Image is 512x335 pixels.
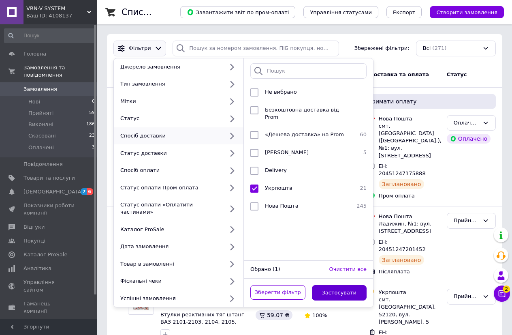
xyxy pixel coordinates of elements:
[23,161,63,168] span: Повідомлення
[447,134,491,144] div: Оплачено
[379,192,440,200] div: Пром-оплата
[430,6,504,18] button: Створити замовлення
[187,9,289,16] span: Завантажити звіт по пром-оплаті
[28,110,53,117] span: Прийняті
[265,185,292,191] span: Укрпошта
[23,265,51,272] span: Аналітика
[92,98,95,105] span: 0
[87,188,93,195] span: 6
[265,131,344,137] span: «Дешева доставка» на Prom
[28,144,54,151] span: Оплачені
[117,132,224,140] div: Спосіб доставки
[356,202,367,210] span: 245
[247,266,326,273] div: Обрано (1)
[303,6,378,18] button: Управління статусами
[23,300,75,315] span: Гаманець компанії
[356,131,367,139] span: 60
[250,285,305,300] button: Зберегти фільтр
[26,5,87,12] span: VRN-V SYSTEM
[23,64,97,79] span: Замовлення та повідомлення
[28,98,40,105] span: Нові
[117,201,224,216] div: Статус оплати «Оплатити частинами»
[255,289,301,296] span: Зберегти фільтр
[28,132,56,140] span: Скасовані
[23,223,45,231] span: Відгуки
[117,115,224,122] div: Статус
[117,226,224,233] div: Каталог ProSale
[265,89,297,95] span: Не вибрано
[354,45,410,52] span: Збережені фільтри:
[117,184,224,191] div: Статус оплати Пром-оплата
[379,268,440,275] div: Післяплата
[265,149,309,155] span: [PERSON_NAME]
[379,115,440,122] div: Нова Пошта
[117,260,224,268] div: Товар в замовленні
[117,167,224,174] div: Спосіб оплати
[265,167,287,173] span: Delivery
[180,6,295,18] button: Завантажити звіт по пром-оплаті
[265,107,339,120] span: Безкоштовна доставка від Prom
[379,213,440,220] div: Нова Пошта
[89,110,95,117] span: 59
[117,63,224,71] div: Джерело замовлення
[379,239,426,253] span: ЕН: 20451247201452
[447,71,467,77] span: Статус
[436,9,497,15] span: Створити замовлення
[23,279,75,293] span: Управління сайтом
[117,243,224,250] div: Дата замовлення
[173,41,339,56] input: Пошук за номером замовлення, ПІБ покупця, номером телефону, Email, номером накладної
[86,121,95,128] span: 186
[312,312,327,318] span: 100%
[23,50,46,58] span: Головна
[81,188,87,195] span: 7
[356,149,367,157] span: 5
[423,45,431,52] span: Всі
[386,6,422,18] button: Експорт
[122,7,204,17] h1: Список замовлень
[310,9,372,15] span: Управління статусами
[92,144,95,151] span: 3
[23,251,67,258] span: Каталог ProSale
[503,286,510,293] span: 2
[312,285,367,301] button: Застосувати
[329,266,367,272] span: Очистити все
[379,220,440,235] div: Ладижин, №1: вул. [STREET_ADDRESS]
[454,119,479,127] div: Оплачено
[23,237,45,245] span: Покупці
[256,310,292,320] div: 59.07 ₴
[117,150,224,157] div: Статус доставки
[26,12,97,19] div: Ваш ID: 4108137
[117,277,224,285] div: Фіскальні чеки
[28,121,53,128] span: Виконані
[379,163,426,177] span: ЕН: 20451247175888
[250,63,367,79] input: Пошук
[23,174,75,182] span: Товари та послуги
[379,289,440,296] div: Укрпошта
[89,132,95,140] span: 23
[454,217,479,225] div: Прийнято
[117,80,224,88] div: Тип замовлення
[356,185,367,192] span: 21
[379,122,440,159] div: смт. [GEOGRAPHIC_DATA] ([GEOGRAPHIC_DATA].), №1: вул. [STREET_ADDRESS]
[369,71,429,77] span: Доставка та оплата
[129,45,151,52] span: Фільтри
[23,86,57,93] span: Замовлення
[454,292,479,301] div: Прийнято
[494,286,510,302] button: Чат з покупцем2
[117,98,224,105] div: Мітки
[432,45,446,51] span: (271)
[379,296,440,326] div: смт. [GEOGRAPHIC_DATA], 52120, вул. [PERSON_NAME], 5
[422,9,504,15] a: Створити замовлення
[379,255,425,265] div: Заплановано
[4,28,96,43] input: Пошук
[393,9,416,15] span: Експорт
[23,202,75,217] span: Показники роботи компанії
[379,179,425,189] div: Заплановано
[23,188,83,195] span: [DEMOGRAPHIC_DATA]
[265,203,299,209] span: Нова Пошта
[117,295,224,302] div: Успішні замовлення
